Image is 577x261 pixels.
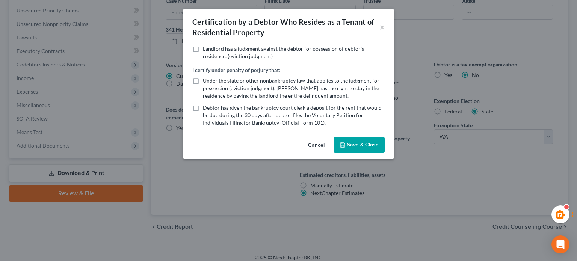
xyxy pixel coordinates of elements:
[203,77,379,99] span: Under the state or other nonbankruptcy law that applies to the judgment for possession (eviction ...
[192,66,280,74] label: I certify under penalty of perjury that:
[192,17,379,38] div: Certification by a Debtor Who Resides as a Tenant of Residential Property
[334,137,385,153] button: Save & Close
[203,104,382,126] span: Debtor has given the bankruptcy court clerk a deposit for the rent that would be due during the 3...
[379,23,385,32] button: ×
[203,45,364,59] span: Landlord has a judgment against the debtor for possession of debtor’s residence. (eviction judgment)
[551,235,569,253] div: Open Intercom Messenger
[302,138,331,153] button: Cancel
